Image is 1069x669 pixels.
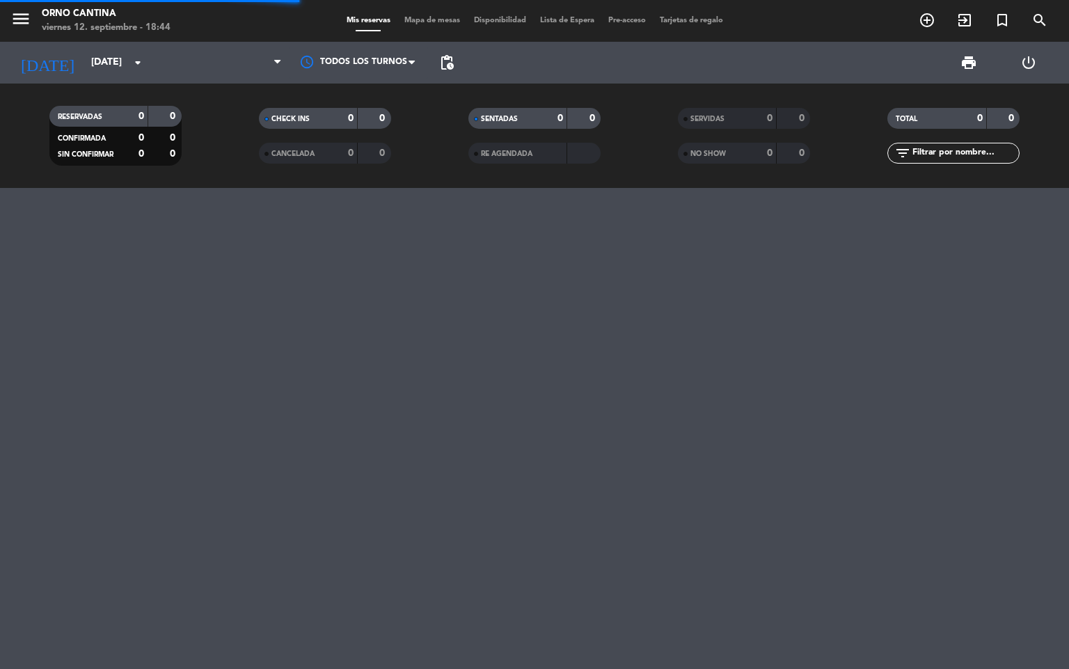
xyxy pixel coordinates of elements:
strong: 0 [977,113,983,123]
i: arrow_drop_down [129,54,146,71]
strong: 0 [138,133,144,143]
strong: 0 [379,113,388,123]
span: Mapa de mesas [397,17,467,24]
strong: 0 [170,149,178,159]
strong: 0 [799,148,807,158]
strong: 0 [589,113,598,123]
i: menu [10,8,31,29]
span: Pre-acceso [601,17,653,24]
button: menu [10,8,31,34]
span: CONFIRMADA [58,135,106,142]
i: power_settings_new [1020,54,1037,71]
span: Disponibilidad [467,17,533,24]
strong: 0 [170,111,178,121]
span: SERVIDAS [690,116,724,123]
div: LOG OUT [999,42,1059,84]
span: CANCELADA [271,150,315,157]
strong: 0 [348,113,354,123]
strong: 0 [138,111,144,121]
span: TOTAL [896,116,917,123]
span: Lista de Espera [533,17,601,24]
strong: 0 [138,149,144,159]
span: NO SHOW [690,150,726,157]
span: RESERVADAS [58,113,102,120]
i: [DATE] [10,47,84,78]
strong: 0 [799,113,807,123]
strong: 0 [348,148,354,158]
strong: 0 [557,113,563,123]
i: filter_list [894,145,911,162]
i: turned_in_not [994,12,1011,29]
strong: 0 [1008,113,1017,123]
strong: 0 [767,113,773,123]
span: print [960,54,977,71]
span: SIN CONFIRMAR [58,151,113,158]
i: search [1031,12,1048,29]
span: SENTADAS [481,116,518,123]
span: CHECK INS [271,116,310,123]
strong: 0 [767,148,773,158]
i: exit_to_app [956,12,973,29]
span: Mis reservas [340,17,397,24]
strong: 0 [170,133,178,143]
i: add_circle_outline [919,12,935,29]
div: viernes 12. septiembre - 18:44 [42,21,171,35]
div: Orno Cantina [42,7,171,21]
strong: 0 [379,148,388,158]
span: RE AGENDADA [481,150,532,157]
input: Filtrar por nombre... [911,145,1019,161]
span: pending_actions [438,54,455,71]
span: Tarjetas de regalo [653,17,730,24]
